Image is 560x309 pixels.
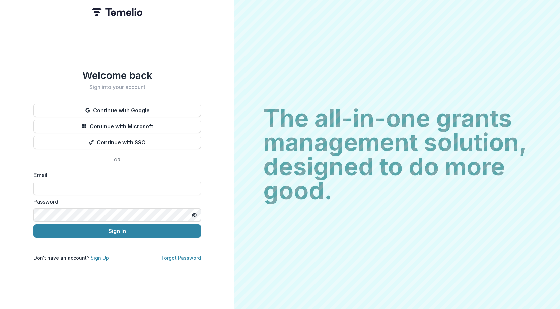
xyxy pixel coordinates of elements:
button: Toggle password visibility [189,210,200,220]
button: Sign In [33,224,201,238]
button: Continue with Google [33,104,201,117]
label: Password [33,198,197,206]
label: Email [33,171,197,179]
a: Forgot Password [162,255,201,261]
h1: Welcome back [33,69,201,81]
h2: Sign into your account [33,84,201,90]
button: Continue with SSO [33,136,201,149]
a: Sign Up [91,255,109,261]
button: Continue with Microsoft [33,120,201,133]
p: Don't have an account? [33,254,109,261]
img: Temelio [92,8,142,16]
